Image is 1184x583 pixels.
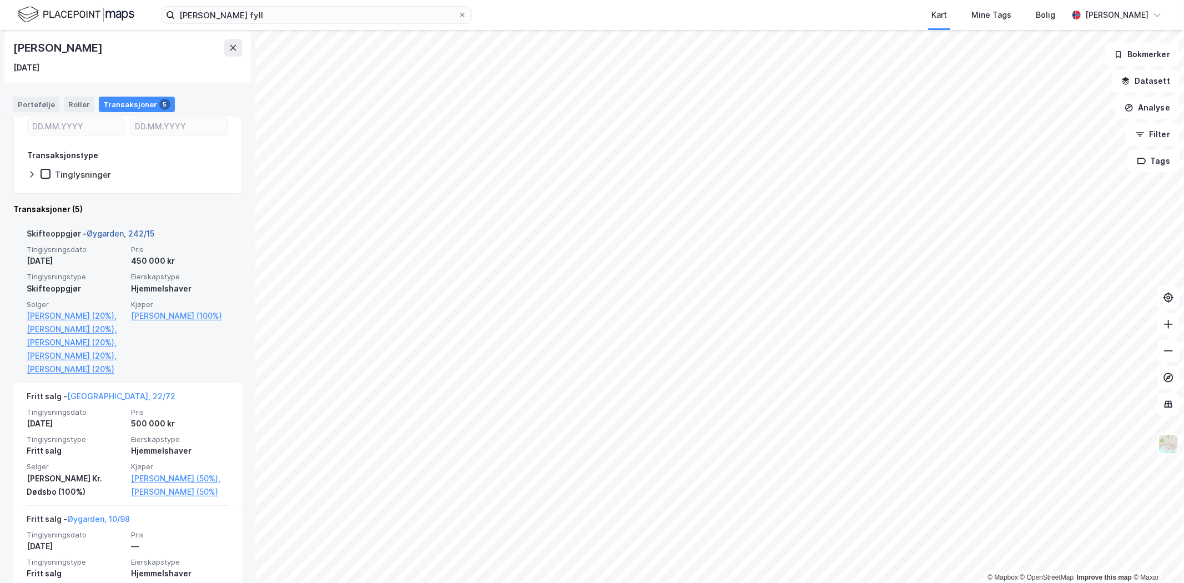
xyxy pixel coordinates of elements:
div: [DATE] [27,254,124,268]
a: Øygarden, 10/98 [67,514,130,524]
div: Mine Tags [971,8,1011,22]
span: Tinglysningsdato [27,530,124,540]
span: Pris [131,408,229,417]
div: Transaksjoner [99,97,175,112]
span: Eierskapstype [131,272,229,282]
span: Kjøper [131,462,229,471]
input: DD.MM.YYYY [28,118,125,135]
div: [PERSON_NAME] Kr. Dødsbo (100%) [27,472,124,499]
span: Kjøper [131,300,229,309]
button: Tags [1128,150,1180,172]
span: Eierskapstype [131,435,229,444]
a: [PERSON_NAME] (20%), [27,309,124,323]
button: Analyse [1115,97,1180,119]
button: Datasett [1112,70,1180,92]
div: Hjemmelshaver [131,282,229,295]
div: Roller [64,97,94,112]
div: Fritt salg - [27,390,175,408]
a: [PERSON_NAME] (20%), [27,349,124,363]
span: Tinglysningsdato [27,245,124,254]
span: Tinglysningstype [27,557,124,567]
div: Kart [931,8,947,22]
div: [DATE] [13,61,39,74]
a: [PERSON_NAME] (100%) [131,309,229,323]
div: 500 000 kr [131,417,229,430]
div: Fritt salg - [27,512,130,530]
div: [PERSON_NAME] [13,39,104,57]
div: Transaksjoner (5) [13,203,242,216]
iframe: Chat Widget [1128,530,1184,583]
span: Tinglysningsdato [27,408,124,417]
a: OpenStreetMap [1020,574,1074,581]
img: Z [1158,434,1179,455]
a: [PERSON_NAME] (20%), [27,336,124,349]
span: Pris [131,245,229,254]
div: Bolig [1036,8,1055,22]
img: logo.f888ab2527a4732fd821a326f86c7f29.svg [18,5,134,24]
div: Portefølje [13,97,59,112]
div: — [131,540,229,553]
div: Tinglysninger [55,169,111,180]
div: Transaksjonstype [27,149,98,162]
a: Øygarden, 242/15 [87,229,154,238]
span: Tinglysningstype [27,272,124,282]
div: Hjemmelshaver [131,567,229,580]
div: Kontrollprogram for chat [1128,530,1184,583]
div: [DATE] [27,417,124,430]
a: [PERSON_NAME] (50%) [131,485,229,499]
button: Bokmerker [1105,43,1180,66]
div: Fritt salg [27,567,124,580]
div: 5 [159,99,170,110]
div: [DATE] [27,540,124,553]
span: Selger [27,462,124,471]
a: Mapbox [987,574,1018,581]
div: Skifteoppgjør [27,282,124,295]
span: Selger [27,300,124,309]
span: Eierskapstype [131,557,229,567]
div: Fritt salg [27,444,124,458]
a: Improve this map [1077,574,1132,581]
a: [PERSON_NAME] (20%) [27,363,124,376]
input: DD.MM.YYYY [130,118,228,135]
div: [PERSON_NAME] [1085,8,1148,22]
a: [GEOGRAPHIC_DATA], 22/72 [67,391,175,401]
span: Tinglysningstype [27,435,124,444]
div: Hjemmelshaver [131,444,229,458]
span: Pris [131,530,229,540]
input: Søk på adresse, matrikkel, gårdeiere, leietakere eller personer [175,7,458,23]
a: [PERSON_NAME] (50%), [131,472,229,485]
a: [PERSON_NAME] (20%), [27,323,124,336]
div: 450 000 kr [131,254,229,268]
div: Skifteoppgjør - [27,227,154,245]
button: Filter [1126,123,1180,145]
